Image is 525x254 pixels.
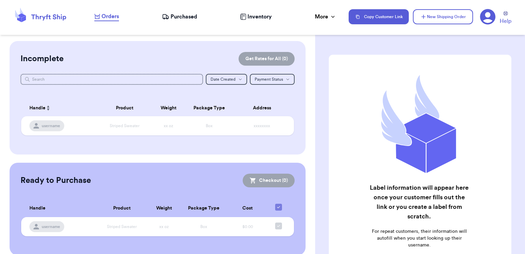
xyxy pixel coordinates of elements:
[152,100,185,116] th: Weight
[206,124,213,128] span: Box
[240,13,272,21] a: Inventory
[254,124,270,128] span: xxxxxxxx
[200,225,207,229] span: Box
[29,205,45,212] span: Handle
[250,74,295,85] button: Payment Status
[110,124,139,128] span: Striped Sweater
[94,12,119,21] a: Orders
[95,200,148,217] th: Product
[228,200,267,217] th: Cost
[185,100,234,116] th: Package Type
[21,74,203,85] input: Search
[247,13,272,21] span: Inventory
[242,225,253,229] span: $0.00
[315,13,336,21] div: More
[234,100,294,116] th: Address
[243,174,295,187] button: Checkout (0)
[164,124,173,128] span: xx oz
[211,77,235,81] span: Date Created
[239,52,295,66] button: Get Rates for All (0)
[500,11,511,25] a: Help
[162,13,197,21] a: Purchased
[45,104,51,112] button: Sort ascending
[206,74,247,85] button: Date Created
[171,13,197,21] span: Purchased
[42,224,60,229] span: username
[97,100,152,116] th: Product
[255,77,283,81] span: Payment Status
[159,225,169,229] span: xx oz
[500,17,511,25] span: Help
[107,225,137,229] span: Striped Sweater
[368,183,470,221] h2: Label information will appear here once your customer fills out the link or you create a label fr...
[21,175,91,186] h2: Ready to Purchase
[148,200,180,217] th: Weight
[29,105,45,112] span: Handle
[368,228,470,249] p: For repeat customers, their information will autofill when you start looking up their username.
[21,53,64,64] h2: Incomplete
[42,123,60,129] span: username
[413,9,473,24] button: New Shipping Order
[349,9,409,24] button: Copy Customer Link
[180,200,228,217] th: Package Type
[102,12,119,21] span: Orders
